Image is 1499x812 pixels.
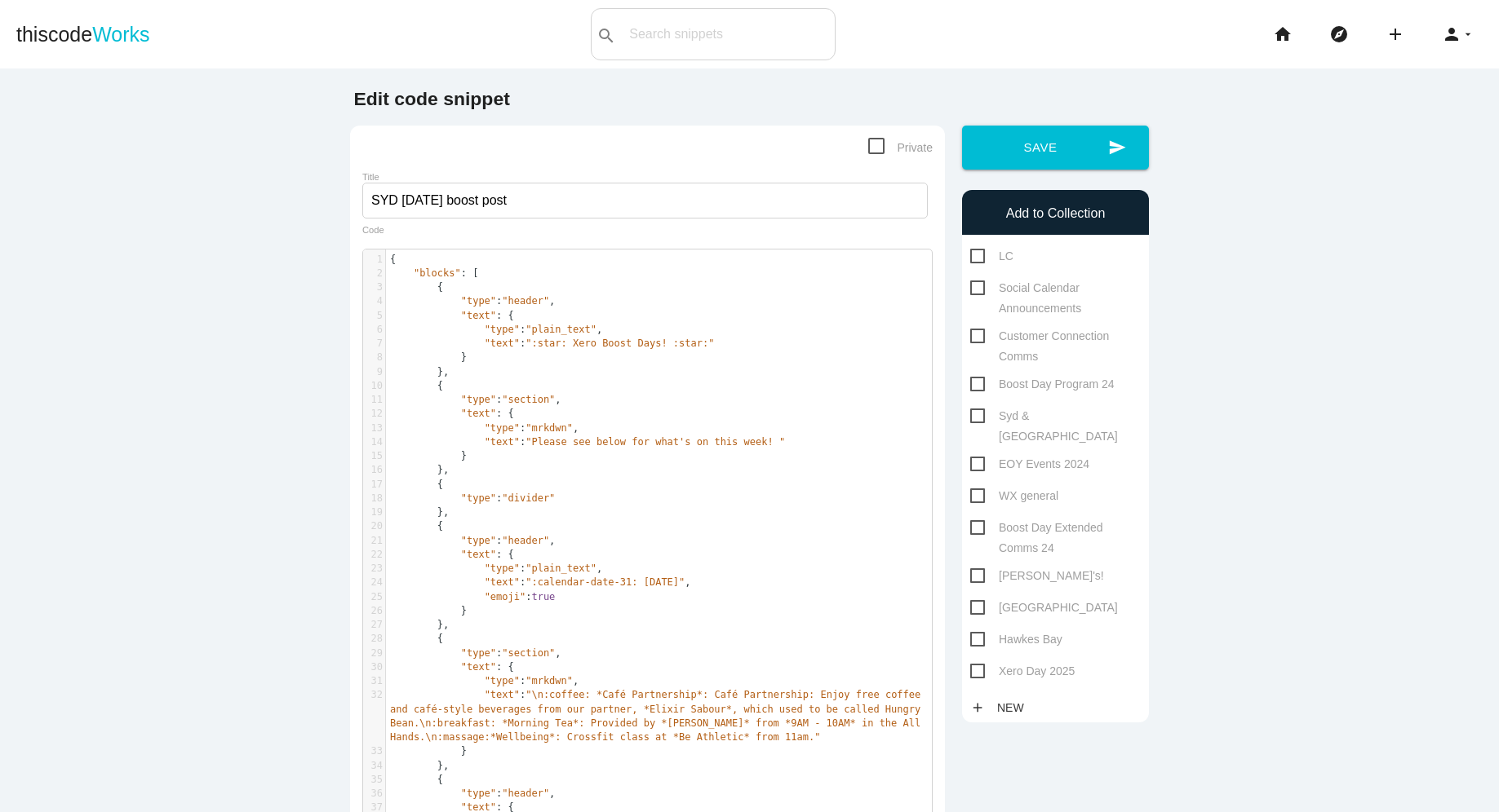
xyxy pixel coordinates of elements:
[970,518,1141,538] span: Boost Day Extended Comms 24
[485,689,520,700] span: "text"
[596,10,616,62] i: search
[970,693,1032,722] a: addNew
[390,788,555,799] span: : ,
[363,463,385,477] div: 16
[363,267,385,280] div: 2
[390,675,579,686] span: : ,
[485,338,520,349] span: "text"
[363,773,385,787] div: 35
[970,661,1075,682] span: Xero Day 2025
[363,688,385,702] div: 32
[502,295,549,307] span: "header"
[390,647,561,659] span: : ,
[526,324,596,335] span: "plain_text"
[390,619,449,630] span: },
[970,566,1104,586] span: [PERSON_NAME]'s!
[1108,126,1126,170] i: send
[526,338,714,349] span: ":star: Xero Boost Days! :star:"
[363,365,385,379] div: 9
[485,591,526,602] span: "emoji"
[485,563,520,574] span: "type"
[526,422,573,434] span: "mrkdwn"
[390,394,561,405] span: : ,
[390,338,715,349] span: :
[390,479,443,490] span: {
[502,647,555,659] span: "section"
[390,689,927,743] span: :
[502,788,549,799] span: "header"
[363,548,385,562] div: 22
[363,393,385,407] div: 11
[363,618,385,632] div: 27
[970,693,985,722] i: add
[414,267,461,279] span: "blocks"
[461,647,496,659] span: "type"
[390,324,602,335] span: : ,
[390,506,449,518] span: },
[390,661,514,673] span: : {
[526,576,685,588] span: ":calendar-date-31: [DATE]"
[461,535,496,546] span: "type"
[970,486,1058,506] span: WX general
[461,661,496,673] span: "text"
[390,745,467,757] span: }
[363,379,385,393] div: 10
[363,280,385,294] div: 3
[390,267,478,279] span: : [
[362,172,379,182] label: Title
[363,351,385,364] div: 8
[363,660,385,674] div: 30
[363,435,385,449] div: 14
[502,394,555,405] span: "section"
[390,774,443,785] span: {
[390,310,514,321] span: : {
[461,295,496,307] span: "type"
[390,464,449,475] span: },
[970,374,1115,395] span: Boost Day Program 24
[1461,8,1475,60] i: arrow_drop_down
[970,326,1141,346] span: Customer Connection Comms
[461,549,496,560] span: "text"
[485,422,520,434] span: "type"
[390,351,467,363] span: }
[390,295,555,307] span: : ,
[390,576,691,588] span: : ,
[363,576,385,589] div: 24
[390,535,555,546] span: : ,
[16,8,150,60] a: thiscodeWorks
[485,436,520,448] span: "text"
[461,310,496,321] span: "text"
[390,492,555,504] span: :
[390,760,449,771] span: },
[1329,8,1349,60] i: explore
[531,591,555,602] span: true
[970,246,1013,267] span: LC
[970,598,1118,618] span: [GEOGRAPHIC_DATA]
[461,408,496,419] span: "text"
[363,294,385,308] div: 4
[363,449,385,463] div: 15
[390,408,514,419] span: : {
[461,492,496,504] span: "type"
[526,675,573,686] span: "mrkdwn"
[526,563,596,574] span: "plain_text"
[970,454,1089,474] span: EOY Events 2024
[92,23,149,46] span: Works
[390,689,927,743] span: "\n:coffee: *Café Partnership*: Café Partnership: Enjoy free coffee and café-style beverages from...
[1442,8,1461,60] i: person
[970,206,1141,221] h6: Add to Collection
[363,519,385,533] div: 20
[363,253,385,267] div: 1
[970,629,1062,650] span: Hawkes Bay
[363,647,385,660] div: 29
[390,436,785,448] span: :
[502,492,555,504] span: "divider"
[390,366,449,377] span: },
[390,563,602,574] span: : ,
[390,450,467,461] span: }
[1386,8,1405,60] i: add
[363,492,385,505] div: 18
[363,674,385,688] div: 31
[390,380,443,391] span: {
[363,590,385,604] div: 25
